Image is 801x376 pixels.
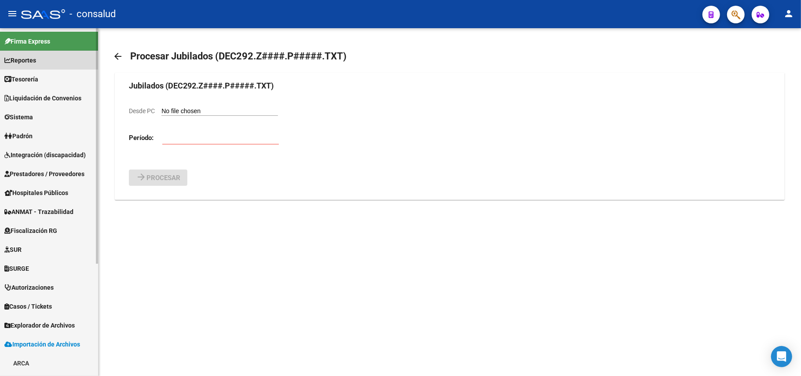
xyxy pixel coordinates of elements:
[4,188,68,198] span: Hospitales Públicos
[4,207,73,217] span: ANMAT - Trazabilidad
[4,131,33,141] span: Padrón
[146,174,180,182] span: Procesar
[161,107,278,116] input: Desde PC
[4,245,22,254] span: SUR
[113,51,123,62] mat-icon: arrow_back
[136,172,146,182] mat-icon: arrow_forward
[129,107,155,114] span: Desde PC
[4,112,33,122] span: Sistema
[771,346,792,367] div: Open Intercom Messenger
[4,339,80,349] span: Importación de Archivos
[4,74,38,84] span: Tesorería
[4,55,36,65] span: Reportes
[129,170,187,186] button: Procesar
[129,133,156,143] span: Período:
[130,48,347,65] h1: Procesar Jubilados (DEC292.Z####.P#####.TXT)
[4,150,86,160] span: Integración (discapacidad)
[7,8,18,19] mat-icon: menu
[4,226,57,236] span: Fiscalización RG
[4,93,81,103] span: Liquidación de Convenios
[4,302,52,311] span: Casos / Tickets
[4,264,29,273] span: SURGE
[4,37,50,46] span: Firma Express
[4,169,84,179] span: Prestadores / Proveedores
[783,8,794,19] mat-icon: person
[129,80,770,92] h3: Jubilados (DEC292.Z####.P#####.TXT)
[69,4,116,24] span: - consalud
[4,321,75,330] span: Explorador de Archivos
[4,283,54,292] span: Autorizaciones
